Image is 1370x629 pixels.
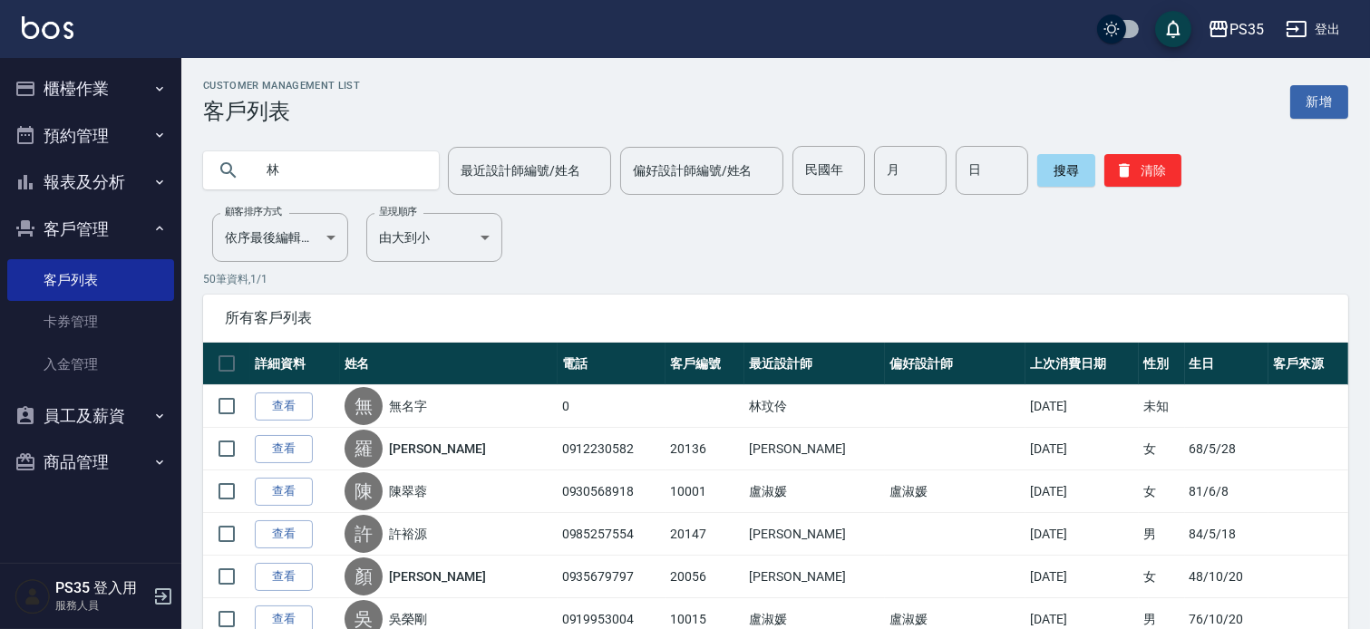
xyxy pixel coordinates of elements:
[1229,18,1264,41] div: PS35
[390,397,428,415] a: 無名字
[250,343,340,385] th: 詳細資料
[390,482,428,500] a: 陳翠蓉
[1025,556,1139,598] td: [DATE]
[345,387,383,425] div: 無
[203,99,360,124] h3: 客戶列表
[340,343,558,385] th: 姓名
[55,579,148,597] h5: PS35 登入用
[1139,385,1184,428] td: 未知
[225,205,282,218] label: 顧客排序方式
[1037,154,1095,187] button: 搜尋
[254,146,424,195] input: 搜尋關鍵字
[390,567,486,585] a: [PERSON_NAME]
[390,525,428,543] a: 許裕源
[558,513,666,556] td: 0985257554
[1139,470,1184,513] td: 女
[666,343,745,385] th: 客戶編號
[7,392,174,440] button: 員工及薪資
[7,344,174,385] a: 入金管理
[885,470,1025,513] td: 盧淑媛
[212,213,348,262] div: 依序最後編輯時間
[345,515,383,553] div: 許
[345,557,383,595] div: 顏
[1155,11,1191,47] button: save
[7,65,174,112] button: 櫃檯作業
[558,428,666,470] td: 0912230582
[7,206,174,253] button: 客戶管理
[744,513,885,556] td: [PERSON_NAME]
[558,470,666,513] td: 0930568918
[558,556,666,598] td: 0935679797
[1025,513,1139,556] td: [DATE]
[1025,343,1139,385] th: 上次消費日期
[666,513,745,556] td: 20147
[744,343,885,385] th: 最近設計師
[1185,343,1269,385] th: 生日
[1139,343,1184,385] th: 性別
[1268,343,1348,385] th: 客戶來源
[1025,385,1139,428] td: [DATE]
[744,385,885,428] td: 林玟伶
[744,470,885,513] td: 盧淑媛
[1200,11,1271,48] button: PS35
[390,610,428,628] a: 吳榮剛
[7,159,174,206] button: 報表及分析
[1185,556,1269,598] td: 48/10/20
[666,428,745,470] td: 20136
[203,271,1348,287] p: 50 筆資料, 1 / 1
[203,80,360,92] h2: Customer Management List
[744,556,885,598] td: [PERSON_NAME]
[225,309,1326,327] span: 所有客戶列表
[558,343,666,385] th: 電話
[255,520,313,548] a: 查看
[666,470,745,513] td: 10001
[1290,85,1348,119] a: 新增
[379,205,417,218] label: 呈現順序
[255,392,313,421] a: 查看
[666,556,745,598] td: 20056
[558,385,666,428] td: 0
[744,428,885,470] td: [PERSON_NAME]
[15,578,51,614] img: Person
[255,563,313,591] a: 查看
[22,16,73,39] img: Logo
[7,259,174,301] a: 客戶列表
[1025,428,1139,470] td: [DATE]
[1104,154,1181,187] button: 清除
[1278,13,1348,46] button: 登出
[1185,513,1269,556] td: 84/5/18
[7,112,174,160] button: 預約管理
[366,213,502,262] div: 由大到小
[1139,556,1184,598] td: 女
[1185,428,1269,470] td: 68/5/28
[390,440,486,458] a: [PERSON_NAME]
[345,472,383,510] div: 陳
[255,478,313,506] a: 查看
[345,430,383,468] div: 羅
[1139,428,1184,470] td: 女
[1139,513,1184,556] td: 男
[885,343,1025,385] th: 偏好設計師
[1185,470,1269,513] td: 81/6/8
[1025,470,1139,513] td: [DATE]
[255,435,313,463] a: 查看
[7,439,174,486] button: 商品管理
[7,301,174,343] a: 卡券管理
[55,597,148,614] p: 服務人員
